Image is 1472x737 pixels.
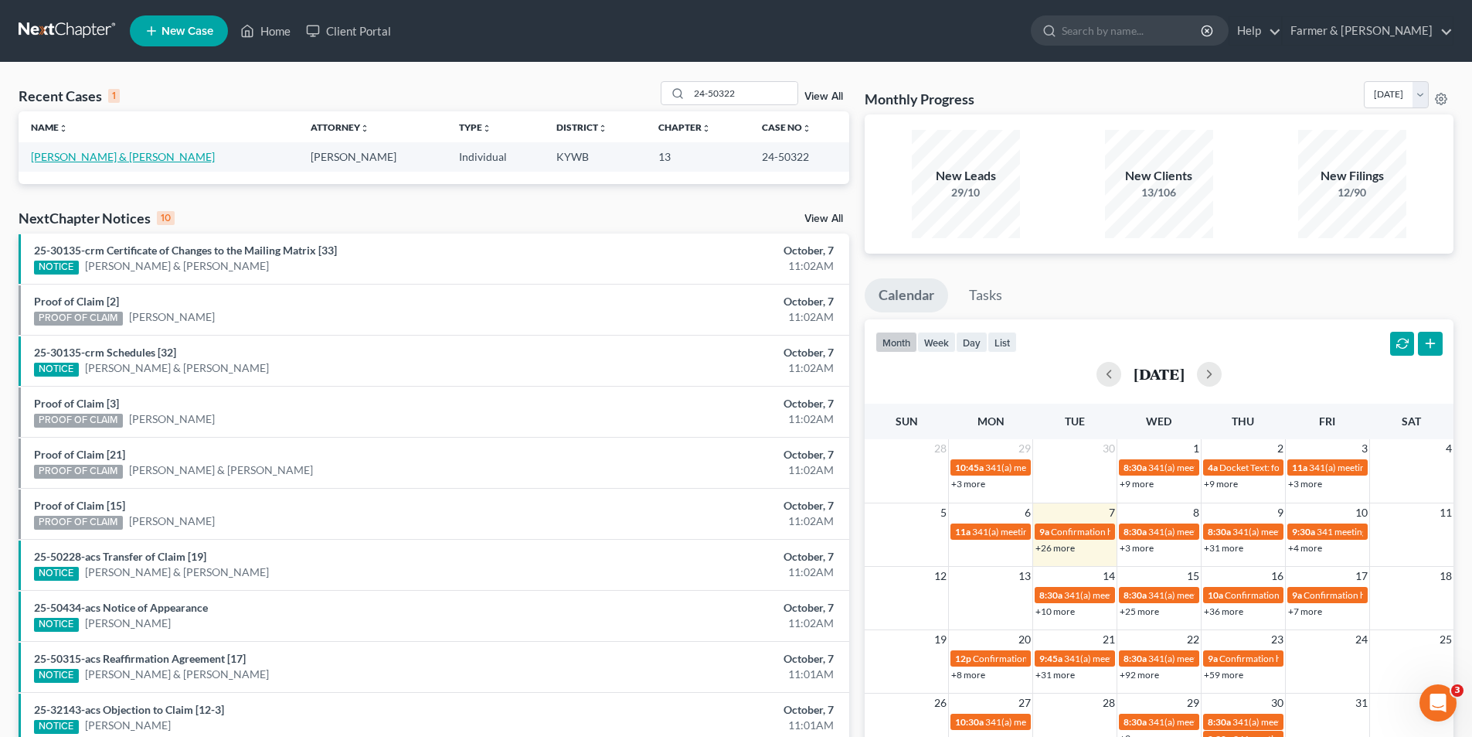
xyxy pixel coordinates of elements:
[34,448,125,461] a: Proof of Claim [21]
[1185,567,1201,585] span: 15
[1292,526,1315,537] span: 9:30a
[1107,503,1117,522] span: 7
[955,462,984,473] span: 10:45a
[129,411,215,427] a: [PERSON_NAME]
[1438,630,1453,649] span: 25
[1354,567,1369,585] span: 17
[1124,462,1147,473] span: 8:30a
[1120,669,1159,681] a: +92 more
[85,258,269,274] a: [PERSON_NAME] & [PERSON_NAME]
[1120,478,1154,490] a: +9 more
[1124,526,1147,537] span: 8:30a
[482,124,491,133] i: unfold_more
[1148,526,1297,537] span: 341(a) meeting for [PERSON_NAME]
[1185,630,1201,649] span: 22
[19,209,175,227] div: NextChapter Notices
[1232,415,1254,428] span: Thu
[1017,567,1032,585] span: 13
[577,514,834,529] div: 11:02AM
[85,718,171,733] a: [PERSON_NAME]
[955,278,1016,312] a: Tasks
[1354,630,1369,649] span: 24
[972,526,1121,537] span: 341(a) meeting for [PERSON_NAME]
[1283,17,1453,45] a: Farmer & [PERSON_NAME]
[19,87,120,105] div: Recent Cases
[59,124,68,133] i: unfold_more
[1105,167,1213,185] div: New Clients
[577,360,834,376] div: 11:02AM
[459,121,491,133] a: Typeunfold_more
[34,465,123,479] div: PROOF OF CLAIM
[447,142,544,171] td: Individual
[34,414,123,428] div: PROOF OF CLAIM
[1105,185,1213,200] div: 13/106
[1204,542,1243,554] a: +31 more
[1208,589,1223,601] span: 10a
[896,415,918,428] span: Sun
[1204,606,1243,617] a: +36 more
[1148,716,1297,728] span: 341(a) meeting for [PERSON_NAME]
[1185,694,1201,712] span: 29
[85,565,269,580] a: [PERSON_NAME] & [PERSON_NAME]
[577,258,834,274] div: 11:02AM
[1051,526,1308,537] span: Confirmation hearing for [PERSON_NAME] & [PERSON_NAME]
[311,121,369,133] a: Attorneyunfold_more
[34,669,79,683] div: NOTICE
[912,185,1020,200] div: 29/10
[933,694,948,712] span: 26
[233,17,298,45] a: Home
[1124,589,1147,601] span: 8:30a
[1232,526,1464,537] span: 341(a) meeting for [PERSON_NAME] & [PERSON_NAME]
[956,332,988,353] button: day
[1120,606,1159,617] a: +25 more
[34,363,79,377] div: NOTICE
[1292,462,1307,473] span: 11a
[34,499,125,512] a: Proof of Claim [15]
[1134,366,1185,382] h2: [DATE]
[1146,415,1171,428] span: Wed
[977,415,1005,428] span: Mon
[577,462,834,478] div: 11:02AM
[1204,478,1238,490] a: +9 more
[1276,439,1285,458] span: 2
[985,716,1134,728] span: 341(a) meeting for [PERSON_NAME]
[34,244,337,257] a: 25-30135-crm Certificate of Changes to the Mailing Matrix [33]
[34,261,79,275] div: NOTICE
[34,346,176,359] a: 25-30135-crm Schedules [32]
[955,526,971,537] span: 11a
[85,616,171,631] a: [PERSON_NAME]
[865,278,948,312] a: Calendar
[161,26,213,37] span: New Case
[1101,630,1117,649] span: 21
[34,652,246,665] a: 25-50315-acs Reaffirmation Agreement [17]
[1192,503,1201,522] span: 8
[34,550,206,563] a: 25-50228-acs Transfer of Claim [19]
[1124,716,1147,728] span: 8:30a
[1065,415,1085,428] span: Tue
[939,503,948,522] span: 5
[34,618,79,632] div: NOTICE
[933,630,948,649] span: 19
[34,516,123,530] div: PROOF OF CLAIM
[1354,503,1369,522] span: 10
[544,142,646,171] td: KYWB
[1023,503,1032,522] span: 6
[31,121,68,133] a: Nameunfold_more
[577,294,834,309] div: October, 7
[1419,684,1457,722] iframe: Intercom live chat
[1035,542,1075,554] a: +26 more
[577,309,834,325] div: 11:02AM
[1039,526,1049,537] span: 9a
[973,653,1230,664] span: Confirmation hearing for [PERSON_NAME] & [PERSON_NAME]
[598,124,607,133] i: unfold_more
[951,669,985,681] a: +8 more
[1451,684,1464,697] span: 3
[689,82,797,104] input: Search by name...
[1017,694,1032,712] span: 27
[750,142,849,171] td: 24-50322
[1101,567,1117,585] span: 14
[34,567,79,581] div: NOTICE
[34,295,119,308] a: Proof of Claim [2]
[129,309,215,325] a: [PERSON_NAME]
[34,397,119,410] a: Proof of Claim [3]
